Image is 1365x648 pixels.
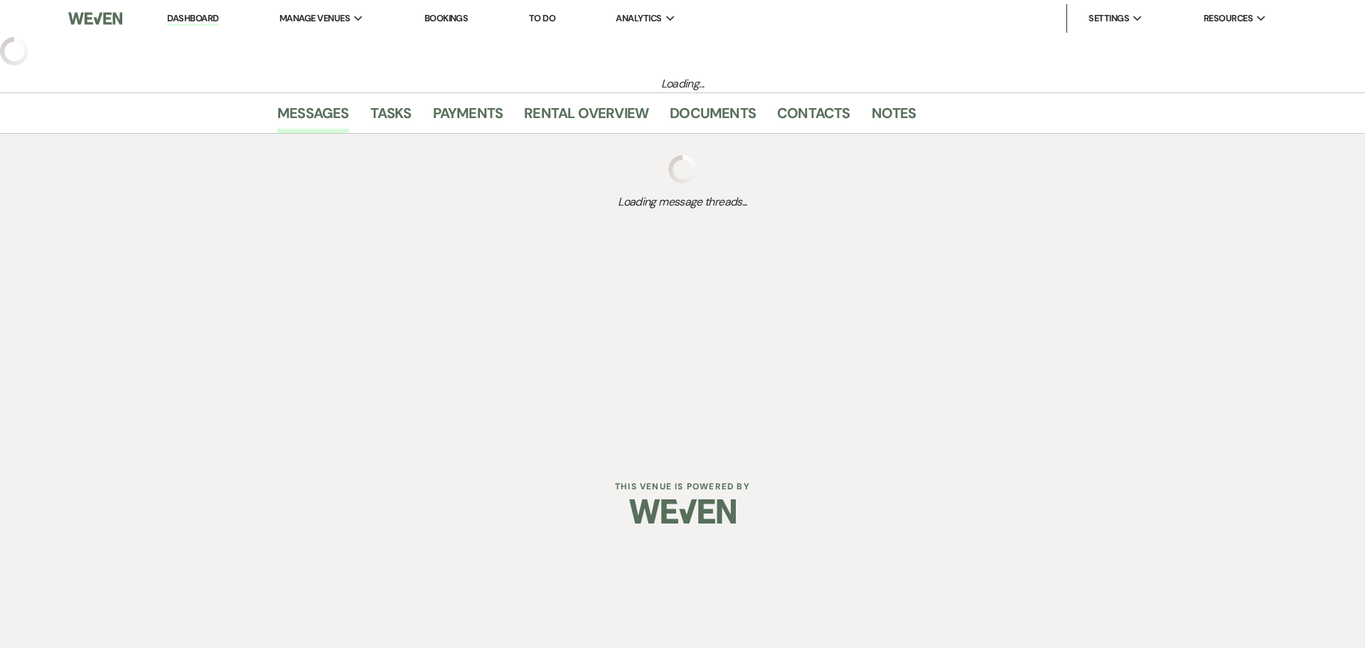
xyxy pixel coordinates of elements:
[524,102,648,133] a: Rental Overview
[668,155,697,184] img: loading spinner
[1088,11,1129,26] span: Settings
[629,487,736,536] img: Weven Logo
[670,102,756,133] a: Documents
[424,12,469,24] a: Bookings
[277,102,349,133] a: Messages
[872,102,916,133] a: Notes
[68,4,122,33] img: Weven Logo
[167,12,218,26] a: Dashboard
[279,11,350,26] span: Manage Venues
[1204,11,1253,26] span: Resources
[277,193,1088,211] span: Loading message threads...
[433,102,503,133] a: Payments
[616,11,661,26] span: Analytics
[529,12,555,24] a: To Do
[777,102,850,133] a: Contacts
[370,102,412,133] a: Tasks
